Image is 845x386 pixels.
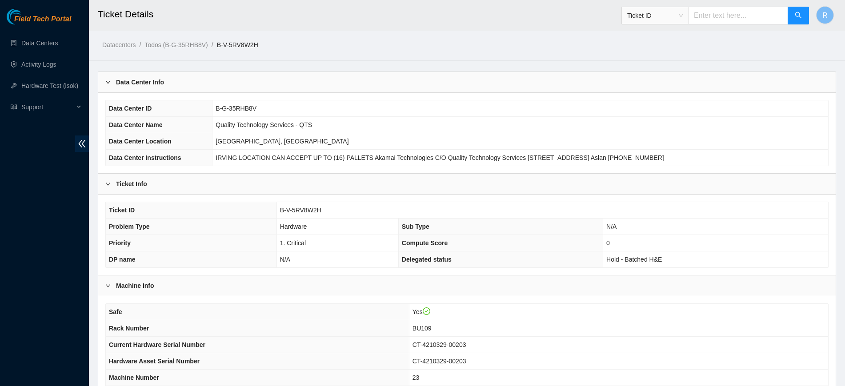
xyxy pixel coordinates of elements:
[627,9,683,22] span: Ticket ID
[98,72,836,92] div: Data Center Info
[116,179,147,189] b: Ticket Info
[606,223,617,230] span: N/A
[109,138,172,145] span: Data Center Location
[109,154,181,161] span: Data Center Instructions
[75,135,89,152] span: double-left
[21,98,74,116] span: Support
[788,7,809,24] button: search
[402,256,452,263] span: Delegated status
[109,239,131,247] span: Priority
[423,307,431,315] span: check-circle
[109,341,205,348] span: Current Hardware Serial Number
[105,80,111,85] span: right
[11,104,17,110] span: read
[402,239,448,247] span: Compute Score
[21,82,78,89] a: Hardware Test (isok)
[98,275,836,296] div: Machine Info
[144,41,208,48] a: Todos (B-G-35RHB8V)
[822,10,828,21] span: R
[280,223,307,230] span: Hardware
[14,15,71,24] span: Field Tech Portal
[216,105,256,112] span: B-G-35RHB8V
[7,9,45,24] img: Akamai Technologies
[216,121,312,128] span: Quality Technology Services - QTS
[412,308,430,315] span: Yes
[21,61,56,68] a: Activity Logs
[7,16,71,28] a: Akamai TechnologiesField Tech Portal
[105,283,111,288] span: right
[412,374,420,381] span: 23
[109,223,150,230] span: Problem Type
[216,154,664,161] span: IRVING LOCATION CAN ACCEPT UP TO (16) PALLETS Akamai Technologies C/O Quality Technology Services...
[412,341,466,348] span: CT-4210329-00203
[412,325,432,332] span: BU109
[212,41,213,48] span: /
[795,12,802,20] span: search
[109,308,122,315] span: Safe
[109,105,152,112] span: Data Center ID
[280,239,306,247] span: 1. Critical
[280,207,321,214] span: B-V-5RV8W2H
[105,181,111,187] span: right
[109,207,135,214] span: Ticket ID
[816,6,834,24] button: R
[109,256,136,263] span: DP name
[280,256,290,263] span: N/A
[217,41,258,48] a: B-V-5RV8W2H
[606,239,610,247] span: 0
[402,223,429,230] span: Sub Type
[216,138,348,145] span: [GEOGRAPHIC_DATA], [GEOGRAPHIC_DATA]
[139,41,141,48] span: /
[98,174,836,194] div: Ticket Info
[21,40,58,47] a: Data Centers
[116,77,164,87] b: Data Center Info
[116,281,154,290] b: Machine Info
[412,358,466,365] span: CT-4210329-00203
[689,7,788,24] input: Enter text here...
[109,325,149,332] span: Rack Number
[109,121,163,128] span: Data Center Name
[109,374,159,381] span: Machine Number
[102,41,136,48] a: Datacenters
[109,358,200,365] span: Hardware Asset Serial Number
[606,256,662,263] span: Hold - Batched H&E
